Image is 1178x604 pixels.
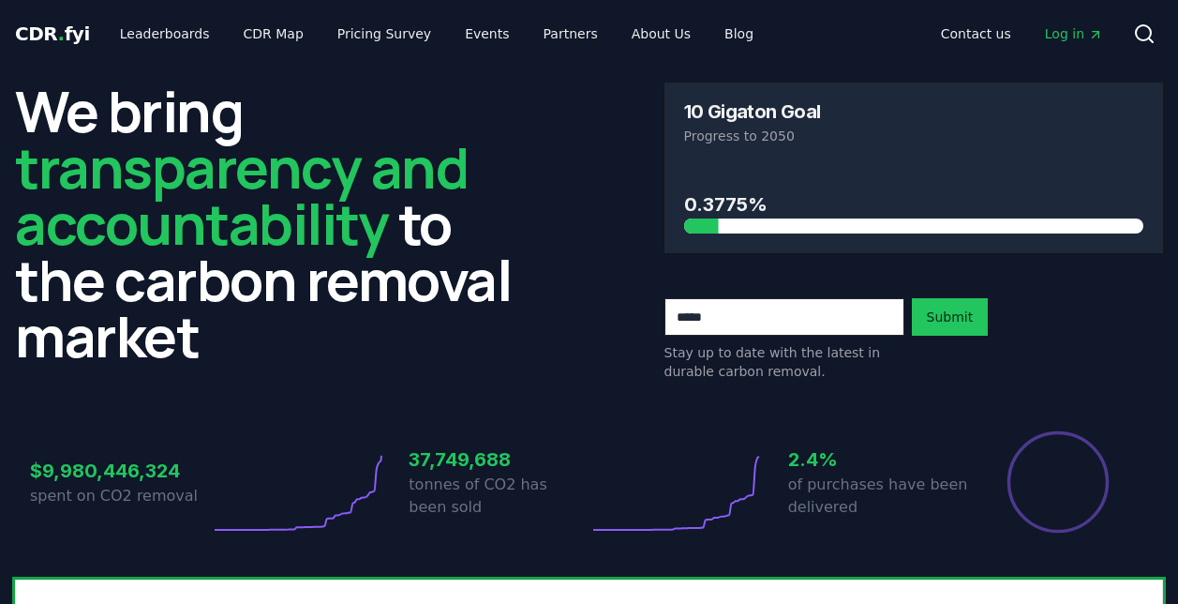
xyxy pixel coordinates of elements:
[322,17,446,51] a: Pricing Survey
[15,23,90,45] span: CDR fyi
[709,17,768,51] a: Blog
[684,190,1144,219] h3: 0.3775%
[664,343,904,381] p: Stay up to date with the latest in durable carbon removal.
[684,127,1144,145] p: Progress to 2050
[15,21,90,47] a: CDR.fyi
[409,474,589,519] p: tonnes of CO2 has been sold
[788,474,968,519] p: of purchases have been delivered
[15,83,514,364] h2: We bring to the carbon removal market
[926,17,1026,51] a: Contact us
[450,17,524,51] a: Events
[105,17,225,51] a: Leaderboards
[912,298,989,336] button: Submit
[15,128,468,262] span: transparency and accountability
[1006,430,1111,535] div: Percentage of sales delivered
[1045,24,1103,43] span: Log in
[105,17,768,51] nav: Main
[684,102,821,121] h3: 10 Gigaton Goal
[926,17,1118,51] nav: Main
[617,17,706,51] a: About Us
[529,17,613,51] a: Partners
[30,485,210,507] p: spent on CO2 removal
[30,457,210,485] h3: $9,980,446,324
[409,445,589,474] h3: 37,749,688
[788,445,968,474] h3: 2.4%
[1030,17,1118,51] a: Log in
[58,23,65,45] span: .
[229,17,319,51] a: CDR Map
